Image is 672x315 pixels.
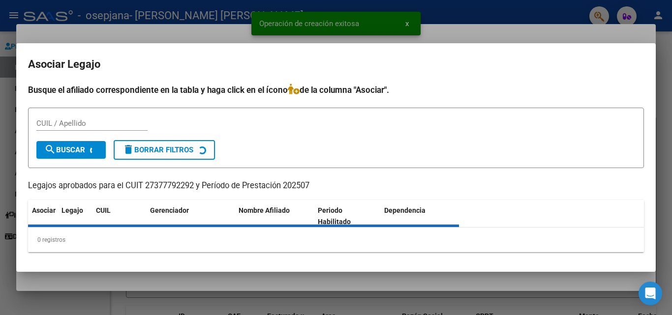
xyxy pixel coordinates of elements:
[28,180,644,192] p: Legajos aprobados para el CUIT 27377792292 y Período de Prestación 202507
[122,143,134,155] mat-icon: delete
[28,200,58,232] datatable-header-cell: Asociar
[32,206,56,214] span: Asociar
[146,200,235,232] datatable-header-cell: Gerenciador
[150,206,189,214] span: Gerenciador
[44,143,56,155] mat-icon: search
[96,206,111,214] span: CUIL
[36,141,106,159] button: Buscar
[314,200,380,232] datatable-header-cell: Periodo Habilitado
[239,206,290,214] span: Nombre Afiliado
[44,145,85,154] span: Buscar
[114,140,215,160] button: Borrar Filtros
[639,282,662,305] div: Open Intercom Messenger
[235,200,314,232] datatable-header-cell: Nombre Afiliado
[28,55,644,74] h2: Asociar Legajo
[61,206,83,214] span: Legajo
[28,228,644,252] div: 0 registros
[28,84,644,96] h4: Busque el afiliado correspondiente en la tabla y haga click en el ícono de la columna "Asociar".
[318,206,351,226] span: Periodo Habilitado
[92,200,146,232] datatable-header-cell: CUIL
[380,200,459,232] datatable-header-cell: Dependencia
[122,145,193,154] span: Borrar Filtros
[58,200,92,232] datatable-header-cell: Legajo
[384,206,426,214] span: Dependencia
